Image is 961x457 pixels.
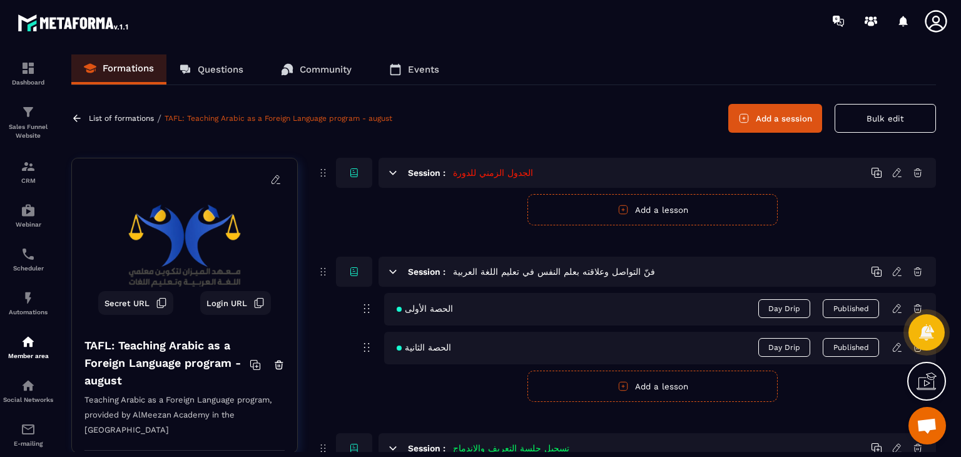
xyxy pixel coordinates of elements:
button: Bulk edit [835,104,936,133]
a: social-networksocial-networkSocial Networks [3,369,53,413]
h6: Session : [408,443,445,453]
button: Add a session [728,104,822,133]
h4: TAFL: Teaching Arabic as a Foreign Language program - august [84,337,250,389]
p: Events [408,64,439,75]
a: Open chat [908,407,946,444]
p: Formations [103,63,154,74]
p: Community [300,64,352,75]
p: Social Networks [3,396,53,403]
a: automationsautomationsWebinar [3,193,53,237]
p: Webinar [3,221,53,228]
a: Community [268,54,364,85]
img: automations [21,334,36,349]
button: Add a lesson [527,371,778,402]
a: schedulerschedulerScheduler [3,237,53,281]
h6: Session : [408,267,445,277]
span: الحصة الأولى [397,304,453,314]
a: List of formations [89,114,154,123]
a: Questions [166,54,256,85]
img: formation [21,61,36,76]
a: emailemailE-mailing [3,413,53,456]
a: Events [377,54,452,85]
p: Member area [3,352,53,359]
button: Login URL [200,291,271,315]
span: Day Drip [758,299,810,318]
p: Automations [3,309,53,316]
img: social-network [21,378,36,393]
span: الحصة الثانية [397,342,451,352]
h6: Session : [408,168,445,178]
img: automations [21,203,36,218]
img: background [81,168,288,324]
button: Published [823,338,879,357]
img: formation [21,105,36,120]
p: Sales Funnel Website [3,123,53,140]
p: E-mailing [3,440,53,447]
span: / [157,113,161,125]
button: Add a lesson [527,194,778,225]
button: Secret URL [98,291,173,315]
img: email [21,422,36,437]
h5: تسجيل جلسة التعريف والاندماج [453,442,569,454]
a: TAFL: Teaching Arabic as a Foreign Language program - august [165,114,392,123]
img: formation [21,159,36,174]
p: Dashboard [3,79,53,86]
img: automations [21,290,36,306]
span: Login URL [206,299,247,308]
p: Questions [198,64,243,75]
a: formationformationSales Funnel Website [3,95,53,150]
img: logo [18,11,130,34]
span: Secret URL [104,299,150,308]
p: Scheduler [3,265,53,272]
a: formationformationCRM [3,150,53,193]
a: automationsautomationsMember area [3,325,53,369]
img: scheduler [21,247,36,262]
a: Formations [71,54,166,85]
p: Teaching Arabic as a Foreign Language program, provided by AlMeezan Academy in the [GEOGRAPHIC_DATA] [84,393,285,451]
span: Day Drip [758,338,810,357]
p: CRM [3,177,53,184]
a: formationformationDashboard [3,51,53,95]
h5: فنّ التواصل وعلاقته بعلم النفس في تعليم اللغة العربية [453,265,655,278]
h5: الجدول الزمني للدورة [453,167,533,179]
button: Published [823,299,879,318]
a: automationsautomationsAutomations [3,281,53,325]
